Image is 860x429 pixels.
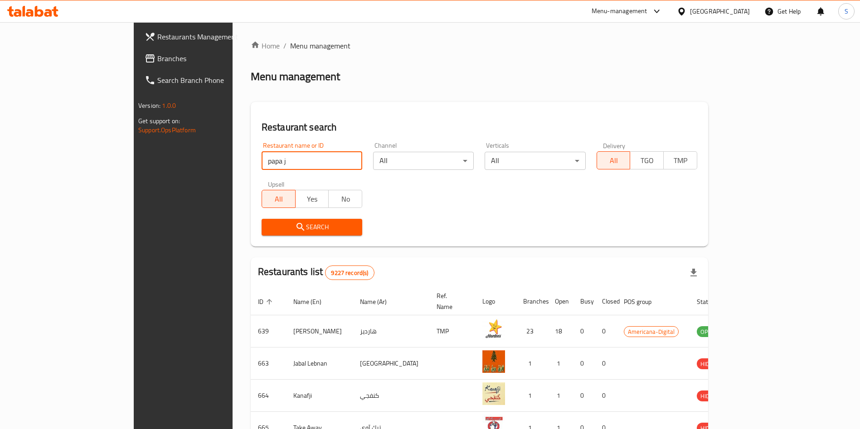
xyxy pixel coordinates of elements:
[548,347,573,380] td: 1
[138,100,160,111] span: Version:
[258,265,374,280] h2: Restaurants list
[573,288,595,315] th: Busy
[516,315,548,347] td: 23
[482,350,505,373] img: Jabal Lebnan
[290,40,350,51] span: Menu management
[690,6,750,16] div: [GEOGRAPHIC_DATA]
[373,152,474,170] div: All
[286,380,353,412] td: Kanafji
[137,48,277,69] a: Branches
[429,315,475,347] td: TMP
[595,380,617,412] td: 0
[137,26,277,48] a: Restaurants Management
[697,359,724,369] span: HIDDEN
[437,290,464,312] span: Ref. Name
[353,380,429,412] td: كنفجي
[601,154,627,167] span: All
[516,288,548,315] th: Branches
[548,288,573,315] th: Open
[286,347,353,380] td: Jabal Lebnan
[663,151,697,169] button: TMP
[482,382,505,405] img: Kanafji
[548,380,573,412] td: 1
[262,219,362,236] button: Search
[697,327,719,337] span: OPEN
[283,40,287,51] li: /
[325,265,374,280] div: Total records count
[299,193,326,206] span: Yes
[137,69,277,91] a: Search Branch Phone
[269,222,355,233] span: Search
[162,100,176,111] span: 1.0.0
[251,40,708,51] nav: breadcrumb
[475,288,516,315] th: Logo
[548,315,573,347] td: 18
[595,347,617,380] td: 0
[573,347,595,380] td: 0
[595,288,617,315] th: Closed
[268,181,285,187] label: Upsell
[251,69,340,84] h2: Menu management
[603,142,626,149] label: Delivery
[697,391,724,401] span: HIDDEN
[157,31,270,42] span: Restaurants Management
[293,296,333,307] span: Name (En)
[353,347,429,380] td: [GEOGRAPHIC_DATA]
[138,124,196,136] a: Support.OpsPlatform
[516,380,548,412] td: 1
[592,6,647,17] div: Menu-management
[516,347,548,380] td: 1
[258,296,275,307] span: ID
[326,269,374,277] span: 9227 record(s)
[262,121,697,134] h2: Restaurant search
[630,151,664,169] button: TGO
[360,296,398,307] span: Name (Ar)
[624,327,678,337] span: Americana-Digital
[573,315,595,347] td: 0
[573,380,595,412] td: 0
[262,190,296,208] button: All
[157,53,270,64] span: Branches
[683,262,705,284] div: Export file
[595,315,617,347] td: 0
[266,193,292,206] span: All
[286,315,353,347] td: [PERSON_NAME]
[697,296,726,307] span: Status
[353,315,429,347] td: هارديز
[485,152,585,170] div: All
[697,326,719,337] div: OPEN
[624,296,663,307] span: POS group
[138,115,180,127] span: Get support on:
[262,152,362,170] input: Search for restaurant name or ID..
[482,318,505,341] img: Hardee's
[332,193,359,206] span: No
[157,75,270,86] span: Search Branch Phone
[295,190,329,208] button: Yes
[634,154,660,167] span: TGO
[845,6,848,16] span: S
[597,151,631,169] button: All
[667,154,694,167] span: TMP
[328,190,362,208] button: No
